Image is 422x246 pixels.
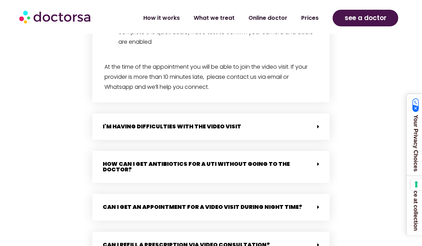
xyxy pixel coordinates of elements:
[187,10,242,26] a: What we treat
[103,160,290,173] a: How can I get antibiotics for a UTI without going to the doctor?
[242,10,294,26] a: Online doctor
[92,113,330,140] div: I'm having difficulties with the video visit
[410,179,422,190] button: Your consent preferences for tracking technologies
[104,63,307,91] span: At the time of the appointment you will be able to join the video visit. If your provider is more...
[103,203,302,211] a: Can I get an appointment for a video visit during night time?
[92,151,330,183] div: How can I get antibiotics for a UTI without going to the doctor?
[332,10,398,26] a: see a doctor
[412,98,419,112] img: California Consumer Privacy Act (CCPA) Opt-Out Icon
[344,12,386,24] span: see a doctor
[136,10,187,26] a: How it works
[294,10,326,26] a: Prices
[103,122,241,130] a: I'm having difficulties with the video visit
[92,194,330,220] div: Can I get an appointment for a video visit during night time?
[114,10,326,26] nav: Menu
